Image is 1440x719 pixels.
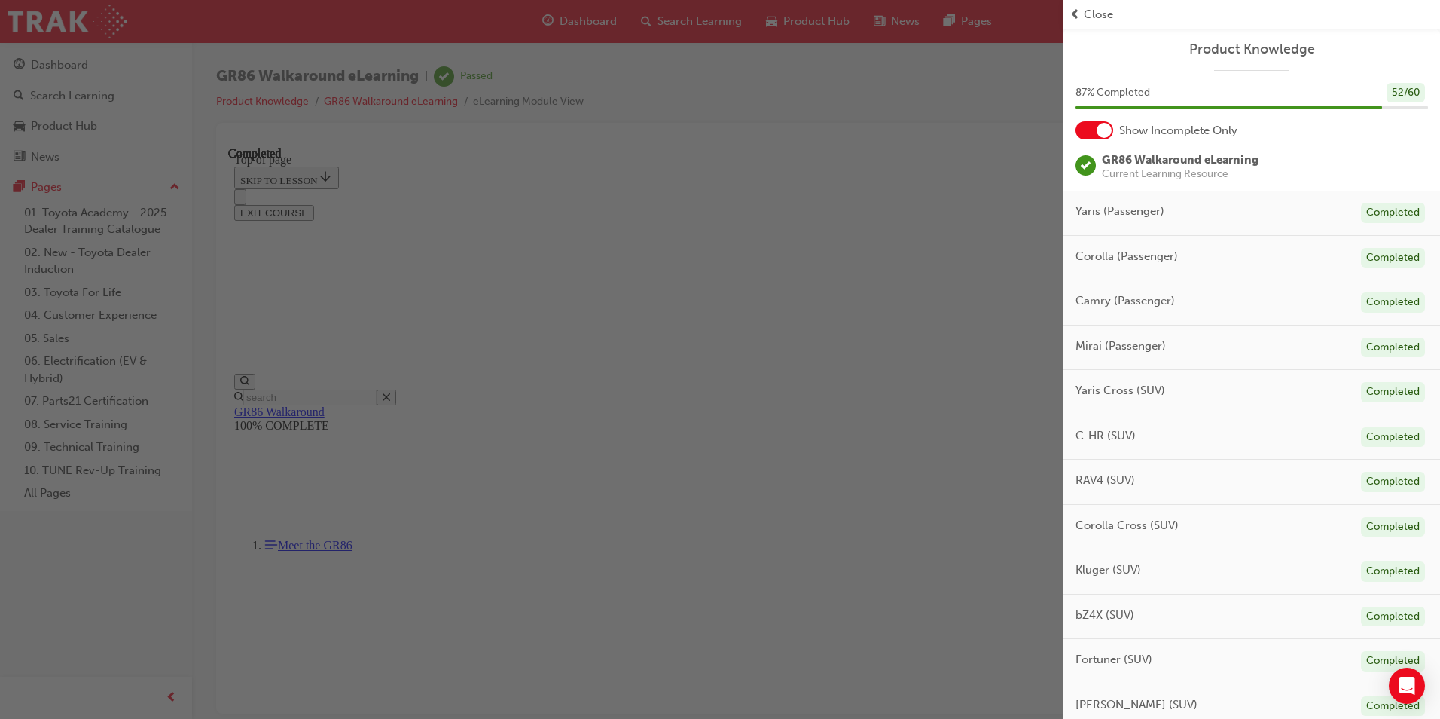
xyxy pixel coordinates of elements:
div: Completed [1361,561,1425,582]
div: Completed [1361,517,1425,537]
span: Fortuner (SUV) [1075,651,1152,669]
a: GR86 Walkaround [6,259,96,271]
div: 52 / 60 [1387,83,1425,103]
span: Close [1084,6,1113,23]
span: SKIP TO LESSON [12,28,105,39]
span: Yaris Cross (SUV) [1075,382,1165,399]
div: Completed [1361,203,1425,223]
span: RAV4 (SUV) [1075,472,1135,489]
span: learningRecordVerb_PASS-icon [1075,155,1096,176]
span: C-HR (SUV) [1075,427,1136,445]
button: Close search menu [148,243,168,259]
span: Kluger (SUV) [1075,561,1141,579]
span: Mirai (Passenger) [1075,338,1166,355]
div: Completed [1361,696,1425,717]
button: Open search menu [6,227,27,243]
span: bZ4X (SUV) [1075,607,1134,624]
div: Completed [1361,607,1425,627]
span: prev-icon [1069,6,1081,23]
span: Corolla (Passenger) [1075,248,1178,265]
span: 87 % Completed [1075,84,1150,102]
a: Product Knowledge [1075,41,1428,58]
button: SKIP TO LESSON [6,20,111,42]
button: EXIT COURSE [6,58,86,74]
div: Completed [1361,292,1425,313]
div: Completed [1361,472,1425,492]
span: Yaris (Passenger) [1075,203,1164,220]
button: prev-iconClose [1069,6,1434,23]
div: Completed [1361,382,1425,402]
div: Completed [1361,248,1425,268]
div: Completed [1361,338,1425,358]
div: Completed [1361,651,1425,672]
span: Camry (Passenger) [1075,292,1175,310]
span: Show Incomplete Only [1119,122,1237,139]
span: [PERSON_NAME] (SUV) [1075,696,1197,714]
button: Close navigation menu [6,42,18,58]
span: Corolla Cross (SUV) [1075,517,1179,534]
span: GR86 Walkaround eLearning [1102,153,1258,167]
div: Open Intercom Messenger [1389,668,1425,704]
input: Search [15,243,148,259]
div: Top of page [6,6,1170,20]
div: Completed [1361,427,1425,448]
span: Current Learning Resource [1102,169,1258,179]
div: 100% COMPLETE [6,272,1170,286]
